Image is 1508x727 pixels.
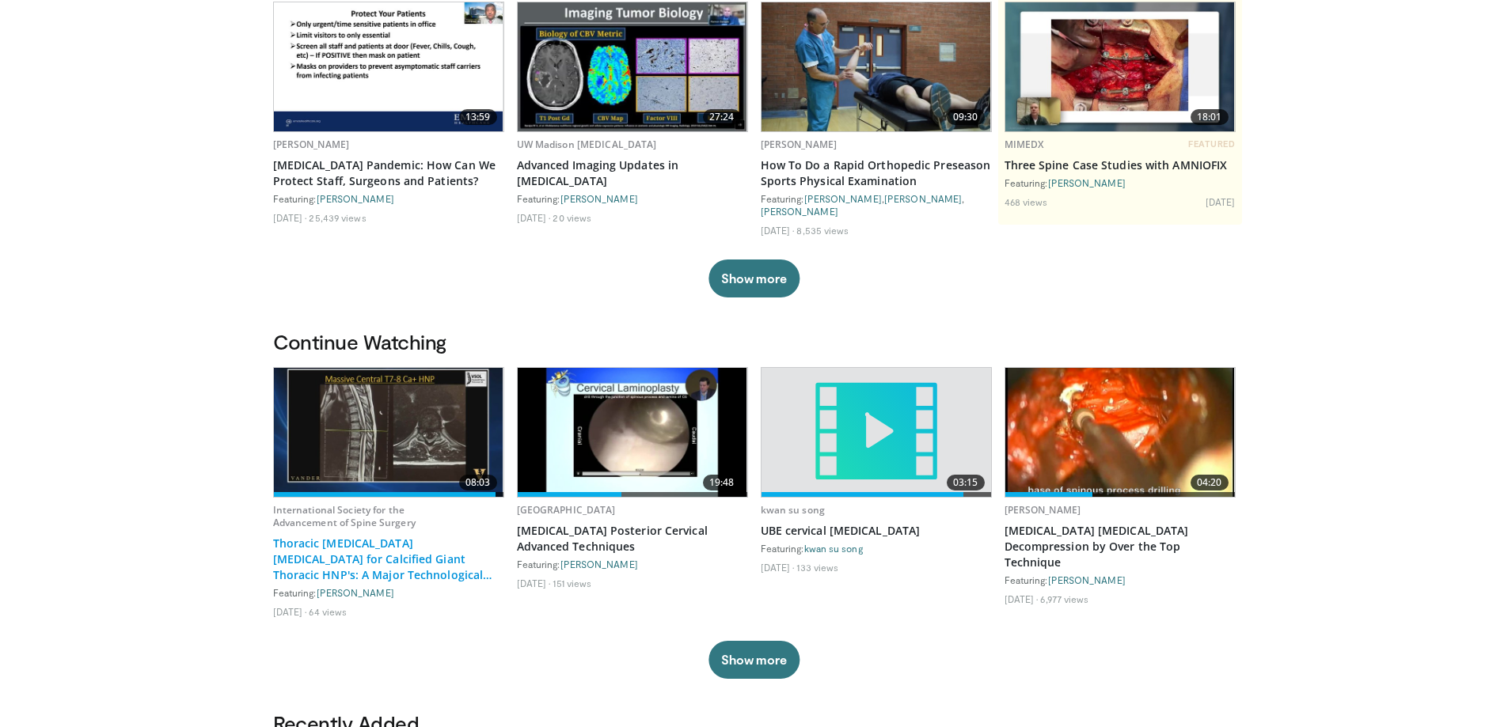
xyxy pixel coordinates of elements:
[1188,138,1235,150] span: FEATURED
[1005,157,1236,173] a: Three Spine Case Studies with AMNIOFIX
[703,475,741,490] span: 19:48
[1005,2,1235,131] img: 34c974b5-e942-4b60-b0f4-1f83c610957b.620x360_q85_upscale.jpg
[947,109,985,125] span: 09:30
[274,368,503,497] img: c043c173-3789-4c28-8fc9-1ace8073d3ad.620x360_q85_upscale.jpg
[273,503,416,529] a: International Society for the Advancement of Spine Surgery
[796,561,838,574] li: 133 views
[708,641,800,679] button: Show more
[947,475,985,490] span: 03:15
[761,138,838,151] a: [PERSON_NAME]
[517,577,551,589] li: [DATE]
[1048,177,1126,188] a: [PERSON_NAME]
[273,192,504,205] div: Featuring:
[1005,523,1236,570] a: [MEDICAL_DATA] [MEDICAL_DATA] Decompression by Over the Top Technique
[273,138,350,151] a: [PERSON_NAME]
[796,224,849,237] li: 8,535 views
[518,368,747,497] a: 19:48
[273,157,504,189] a: [MEDICAL_DATA] Pandemic: How Can We Protect Staff, Surgeons and Patients?
[517,138,657,151] a: UW Madison [MEDICAL_DATA]
[1005,593,1039,605] li: [DATE]
[762,2,991,131] img: d8b1f0ff-135c-420c-896e-84d5a2cb23b7.620x360_q85_upscale.jpg
[317,587,394,598] a: [PERSON_NAME]
[761,224,795,237] li: [DATE]
[1040,593,1088,605] li: 6,977 views
[317,193,394,204] a: [PERSON_NAME]
[309,605,347,618] li: 64 views
[1048,574,1126,585] a: [PERSON_NAME]
[703,109,741,125] span: 27:24
[459,109,497,125] span: 13:59
[1191,475,1229,490] span: 04:20
[274,368,503,497] a: 08:03
[804,193,882,204] a: [PERSON_NAME]
[1005,574,1236,586] div: Featuring:
[309,211,366,224] li: 25,439 views
[517,211,551,224] li: [DATE]
[884,193,962,204] a: [PERSON_NAME]
[517,523,748,555] a: [MEDICAL_DATA] Posterior Cervical Advanced Techniques
[517,192,748,205] div: Featuring:
[273,605,307,618] li: [DATE]
[761,523,992,539] a: UBE cervical [MEDICAL_DATA]
[1005,138,1044,151] a: MIMEDX
[761,561,795,574] li: [DATE]
[553,211,591,224] li: 20 views
[708,259,800,297] button: Show more
[273,211,307,224] li: [DATE]
[1191,109,1229,125] span: 18:01
[1005,176,1236,189] div: Featuring:
[560,193,638,204] a: [PERSON_NAME]
[273,586,504,599] div: Featuring:
[273,536,504,583] a: Thoracic [MEDICAL_DATA] [MEDICAL_DATA] for Calcified Giant Thoracic HNP's: A Major Technological ...
[1005,503,1081,517] a: [PERSON_NAME]
[518,2,747,131] a: 27:24
[273,329,1236,354] h3: Continue Watching
[518,2,747,131] img: ffab8619-14d9-405b-a71b-6ca85ec77900.620x360_q85_upscale.jpg
[1005,2,1235,131] a: 18:01
[1005,368,1235,497] a: 04:20
[1206,195,1236,208] li: [DATE]
[762,2,991,131] a: 09:30
[274,2,503,131] a: 13:59
[1005,195,1048,208] li: 468 views
[761,206,838,217] a: [PERSON_NAME]
[517,157,748,189] a: Advanced Imaging Updates in [MEDICAL_DATA]
[560,559,638,570] a: [PERSON_NAME]
[761,542,992,555] div: Featuring:
[811,368,940,497] img: video.svg
[553,577,591,589] li: 151 views
[459,475,497,490] span: 08:03
[761,192,992,218] div: Featuring: , ,
[517,558,748,570] div: Featuring:
[274,2,503,131] img: 23648be7-b93f-4b4e-bfe6-94ce1fdb8b7e.620x360_q85_upscale.jpg
[1005,368,1235,497] img: 5bc800f5-1105-408a-bbac-d346e50c89d5.620x360_q85_upscale.jpg
[518,368,747,497] img: bd44c2d2-e3bb-406c-8f0d-7832ae021590.620x360_q85_upscale.jpg
[761,503,825,517] a: kwan su song
[517,503,616,517] a: [GEOGRAPHIC_DATA]
[761,157,992,189] a: How To Do a Rapid Orthopedic Preseason Sports Physical Examination
[762,368,991,497] a: 03:15
[804,543,863,554] a: kwan su song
